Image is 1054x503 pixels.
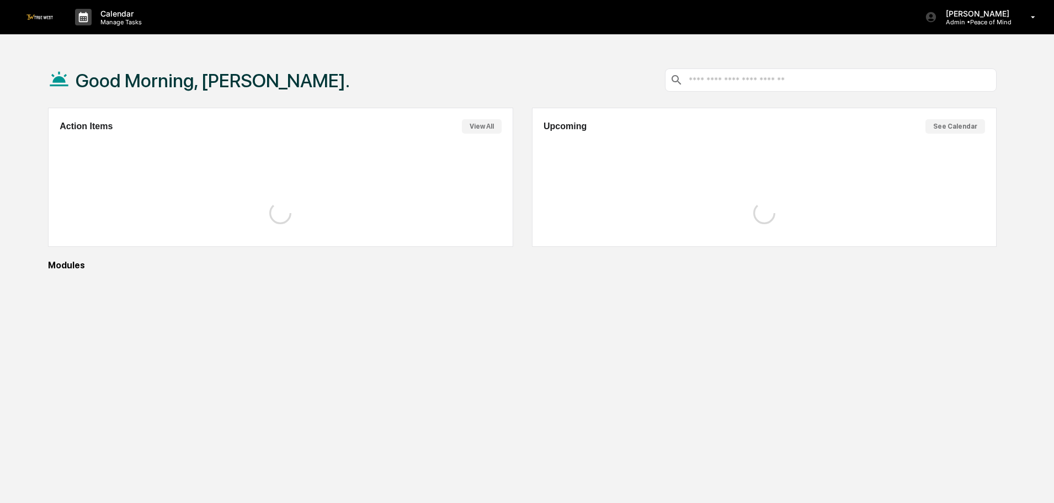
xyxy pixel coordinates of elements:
[48,260,997,271] div: Modules
[76,70,350,92] h1: Good Morning, [PERSON_NAME].
[937,18,1015,26] p: Admin • Peace of Mind
[937,9,1015,18] p: [PERSON_NAME]
[60,121,113,131] h2: Action Items
[92,9,147,18] p: Calendar
[925,119,985,134] button: See Calendar
[544,121,587,131] h2: Upcoming
[92,18,147,26] p: Manage Tasks
[26,14,53,19] img: logo
[462,119,502,134] button: View All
